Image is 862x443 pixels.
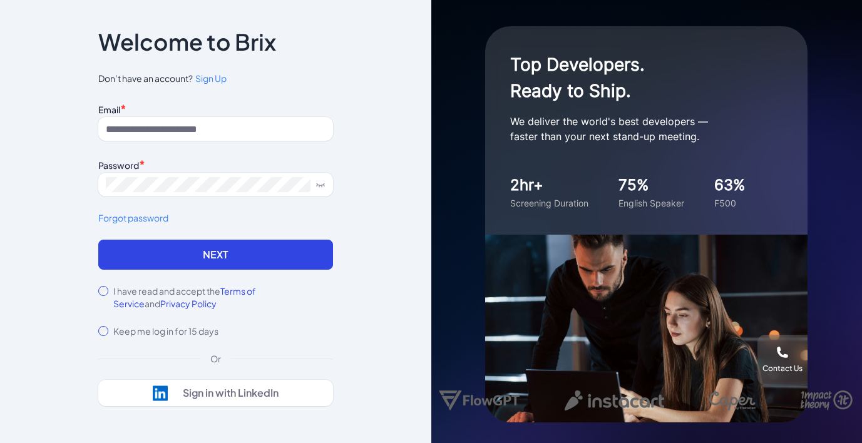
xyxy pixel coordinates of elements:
[510,114,761,144] p: We deliver the world's best developers — faster than your next stand-up meeting.
[98,104,120,115] label: Email
[98,72,333,85] span: Don’t have an account?
[183,387,279,399] div: Sign in with LinkedIn
[98,240,333,270] button: Next
[200,352,231,365] div: Or
[98,32,276,52] p: Welcome to Brix
[618,196,684,210] div: English Speaker
[510,51,761,104] h1: Top Developers. Ready to Ship.
[113,285,333,310] label: I have read and accept the and
[98,211,333,225] a: Forgot password
[618,174,684,196] div: 75%
[160,298,217,309] span: Privacy Policy
[98,380,333,406] button: Sign in with LinkedIn
[757,335,808,385] button: Contact Us
[762,364,803,374] div: Contact Us
[195,73,227,84] span: Sign Up
[714,174,746,196] div: 63%
[98,160,139,171] label: Password
[113,325,218,337] label: Keep me log in for 15 days
[193,72,227,85] a: Sign Up
[510,196,588,210] div: Screening Duration
[510,174,588,196] div: 2hr+
[714,196,746,210] div: F500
